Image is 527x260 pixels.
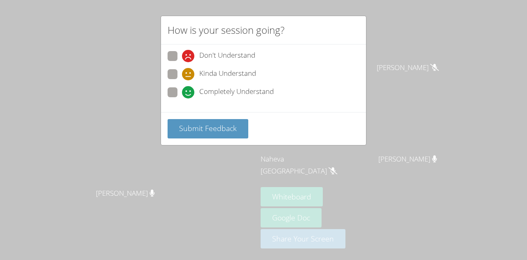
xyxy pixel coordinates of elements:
span: Completely Understand [199,86,274,98]
h2: How is your session going? [168,23,284,37]
button: Submit Feedback [168,119,248,138]
span: Don't Understand [199,50,255,62]
span: Kinda Understand [199,68,256,80]
span: Submit Feedback [179,123,237,133]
